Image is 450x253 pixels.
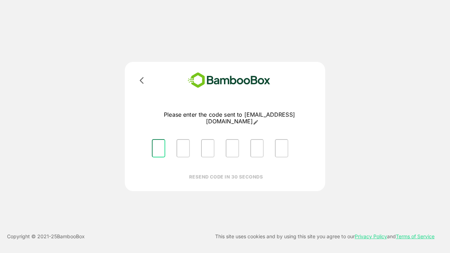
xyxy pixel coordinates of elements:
input: Please enter OTP character 6 [275,139,288,157]
img: bamboobox [178,70,281,90]
p: This site uses cookies and by using this site you agree to our and [215,232,435,241]
input: Please enter OTP character 2 [176,139,190,157]
a: Terms of Service [396,233,435,239]
input: Please enter OTP character 3 [201,139,214,157]
p: Copyright © 2021- 25 BambooBox [7,232,85,241]
a: Privacy Policy [355,233,387,239]
p: Please enter the code sent to [EMAIL_ADDRESS][DOMAIN_NAME] [146,111,313,125]
input: Please enter OTP character 4 [226,139,239,157]
input: Please enter OTP character 5 [250,139,264,157]
input: Please enter OTP character 1 [152,139,165,157]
